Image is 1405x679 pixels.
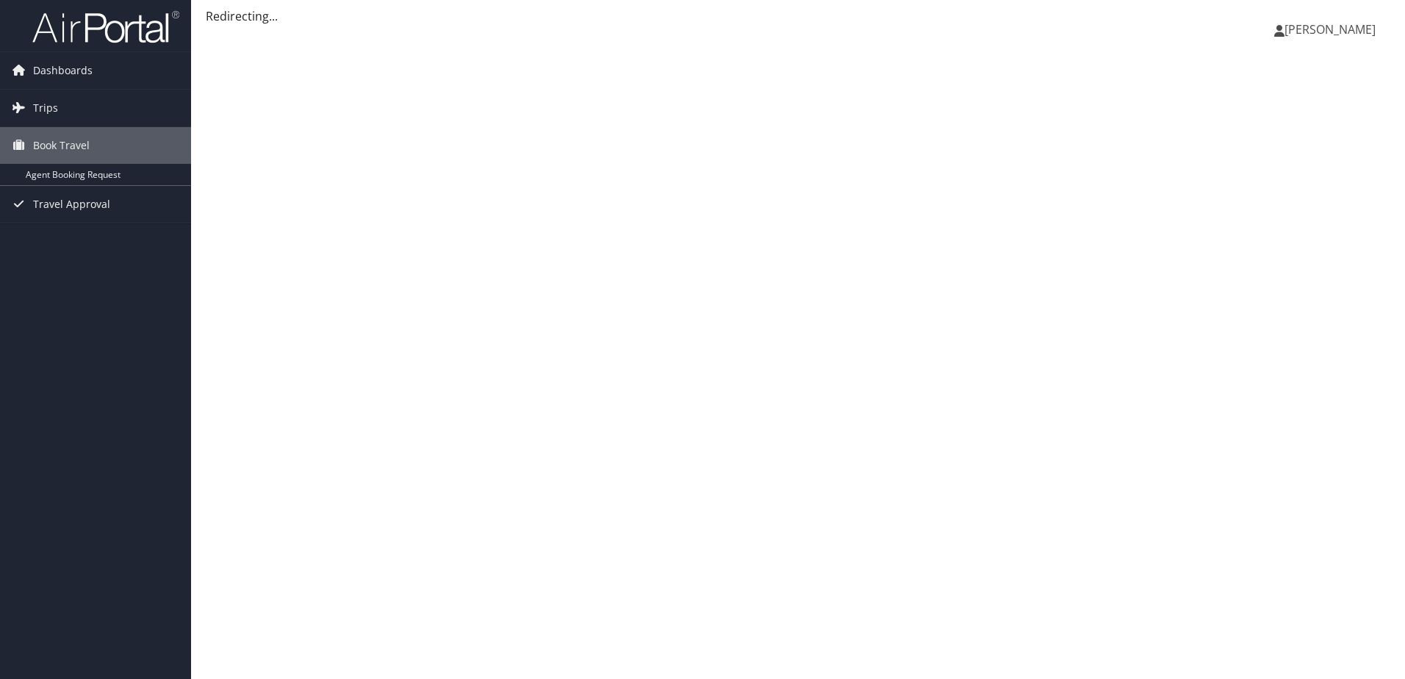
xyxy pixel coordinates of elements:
[33,127,90,164] span: Book Travel
[1274,7,1390,51] a: [PERSON_NAME]
[33,90,58,126] span: Trips
[206,7,1390,25] div: Redirecting...
[33,186,110,223] span: Travel Approval
[33,52,93,89] span: Dashboards
[1284,21,1376,37] span: [PERSON_NAME]
[32,10,179,44] img: airportal-logo.png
